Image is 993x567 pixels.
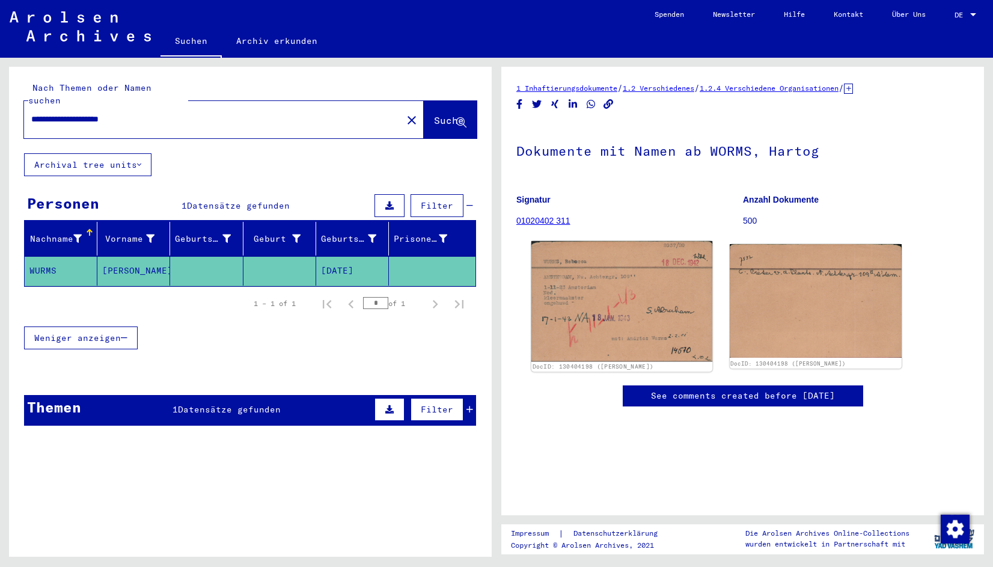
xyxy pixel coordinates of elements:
button: Previous page [339,292,363,316]
div: Geburt‏ [248,229,316,248]
img: 001.jpg [531,241,712,361]
mat-icon: close [405,113,419,127]
a: See comments created before [DATE] [651,390,835,402]
div: Geburtsdatum [321,229,391,248]
a: Impressum [511,527,558,540]
p: wurden entwickelt in Partnerschaft mit [745,539,909,550]
div: Themen [27,396,81,418]
img: 002.jpg [730,244,902,358]
a: DocID: 130404198 ([PERSON_NAME]) [730,360,846,367]
mat-header-cell: Geburtsdatum [316,222,389,256]
mat-cell: WURMS [25,256,97,286]
img: yv_logo.png [932,524,977,554]
button: Clear [400,108,424,132]
div: Geburt‏ [248,233,301,245]
span: / [617,82,623,93]
h1: Dokumente mit Namen ab WORMS, Hartog [516,123,969,176]
div: Prisoner # [394,229,462,248]
button: Suche [424,101,477,138]
button: Filter [411,194,463,217]
a: DocID: 130404198 ([PERSON_NAME]) [533,363,654,370]
div: of 1 [363,298,423,309]
div: Nachname [29,229,97,248]
a: 1.2 Verschiedenes [623,84,694,93]
div: Nachname [29,233,82,245]
span: / [839,82,844,93]
span: Weniger anzeigen [34,333,121,343]
mat-header-cell: Prisoner # [389,222,475,256]
b: Anzahl Dokumente [743,195,819,204]
span: Datensätze gefunden [178,404,281,415]
mat-cell: [DATE] [316,256,389,286]
a: Suchen [160,26,222,58]
span: 1 [182,200,187,211]
p: 500 [743,215,969,227]
div: Personen [27,192,99,214]
button: Share on Twitter [531,97,543,112]
span: Datensätze gefunden [187,200,290,211]
p: Die Arolsen Archives Online-Collections [745,528,909,539]
button: Last page [447,292,471,316]
p: Copyright © Arolsen Archives, 2021 [511,540,672,551]
div: Vorname [102,233,154,245]
span: Filter [421,404,453,415]
button: First page [315,292,339,316]
a: Datenschutzerklärung [564,527,672,540]
a: Archiv erkunden [222,26,332,55]
div: 1 – 1 of 1 [254,298,296,309]
a: 01020402 311 [516,216,570,225]
span: 1 [173,404,178,415]
img: Zustimmung ändern [941,515,970,544]
button: Copy link [602,97,615,112]
span: Filter [421,200,453,211]
mat-cell: [PERSON_NAME] [97,256,170,286]
button: Share on Facebook [513,97,526,112]
mat-header-cell: Nachname [25,222,97,256]
mat-header-cell: Vorname [97,222,170,256]
mat-header-cell: Geburt‏ [243,222,316,256]
b: Signatur [516,195,551,204]
div: Prisoner # [394,233,447,245]
div: Geburtsdatum [321,233,376,245]
a: 1.2.4 Verschiedene Organisationen [700,84,839,93]
button: Weniger anzeigen [24,326,138,349]
button: Next page [423,292,447,316]
div: Vorname [102,229,170,248]
img: Arolsen_neg.svg [10,11,151,41]
span: / [694,82,700,93]
div: Geburtsname [175,233,230,245]
mat-header-cell: Geburtsname [170,222,243,256]
a: 1 Inhaftierungsdokumente [516,84,617,93]
button: Archival tree units [24,153,151,176]
span: Suche [434,114,464,126]
button: Filter [411,398,463,421]
button: Share on WhatsApp [585,97,597,112]
mat-label: Nach Themen oder Namen suchen [28,82,151,106]
button: Share on Xing [549,97,561,112]
span: DE [955,11,968,19]
div: | [511,527,672,540]
button: Share on LinkedIn [567,97,579,112]
div: Geburtsname [175,229,245,248]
